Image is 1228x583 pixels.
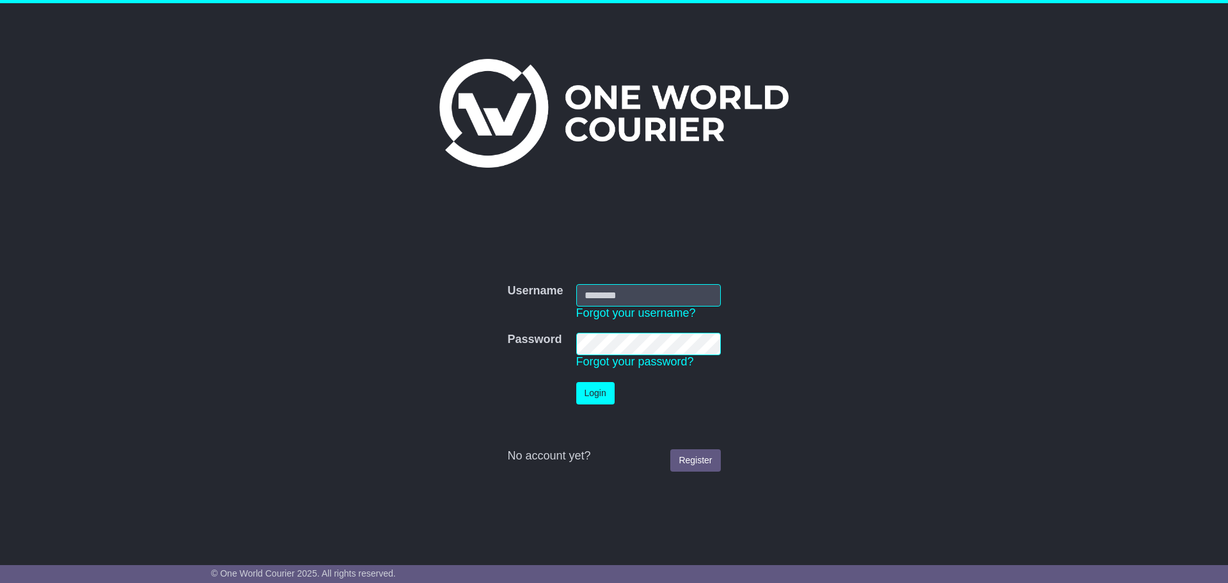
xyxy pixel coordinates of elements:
label: Password [507,333,562,347]
a: Forgot your username? [576,307,696,319]
img: One World [439,59,789,168]
span: © One World Courier 2025. All rights reserved. [211,568,396,579]
a: Register [670,449,720,472]
label: Username [507,284,563,298]
div: No account yet? [507,449,720,463]
button: Login [576,382,615,404]
a: Forgot your password? [576,355,694,368]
